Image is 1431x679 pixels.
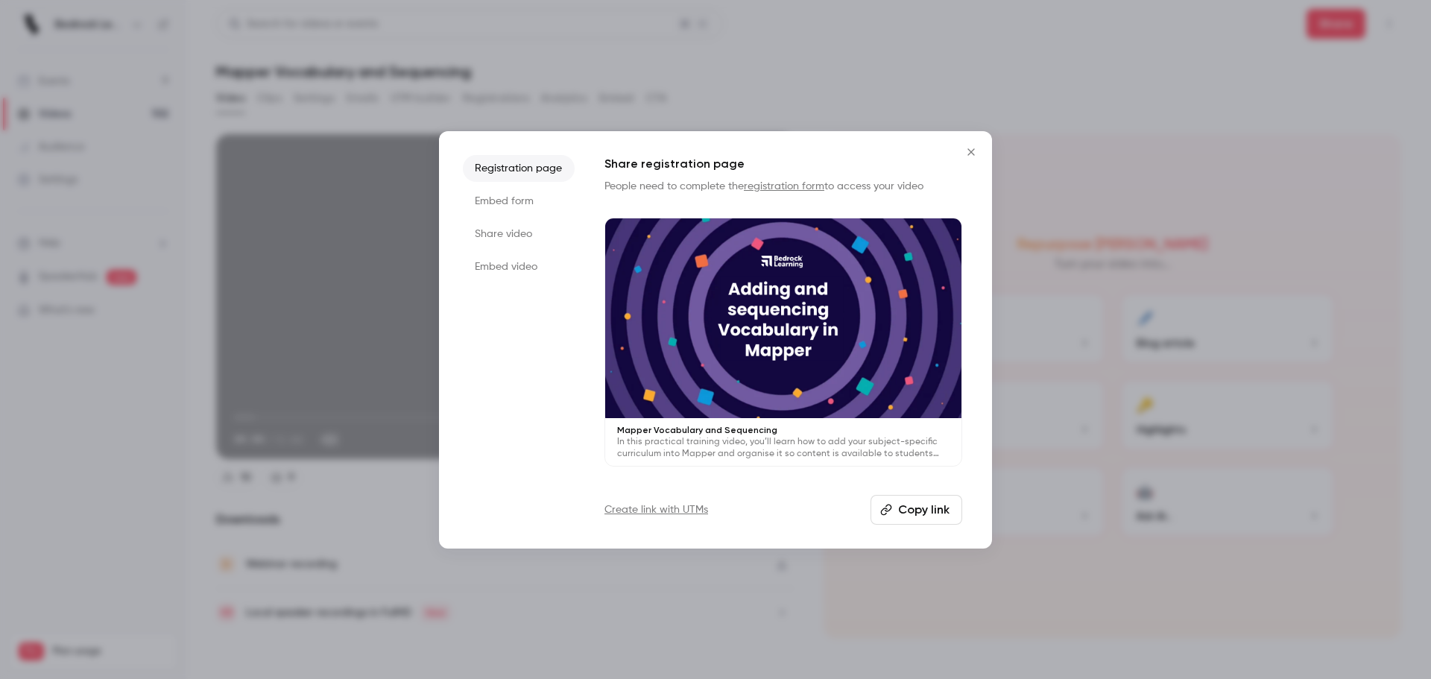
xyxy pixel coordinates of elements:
[744,181,824,192] a: registration form
[604,155,962,173] h1: Share registration page
[604,502,708,517] a: Create link with UTMs
[604,218,962,467] a: Mapper Vocabulary and SequencingIn this practical training video, you’ll learn how to add your su...
[604,179,962,194] p: People need to complete the to access your video
[463,221,575,247] li: Share video
[871,495,962,525] button: Copy link
[463,155,575,182] li: Registration page
[463,253,575,280] li: Embed video
[956,137,986,167] button: Close
[617,436,950,460] p: In this practical training video, you’ll learn how to add your subject-specific curriculum into M...
[617,424,950,436] p: Mapper Vocabulary and Sequencing
[463,188,575,215] li: Embed form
